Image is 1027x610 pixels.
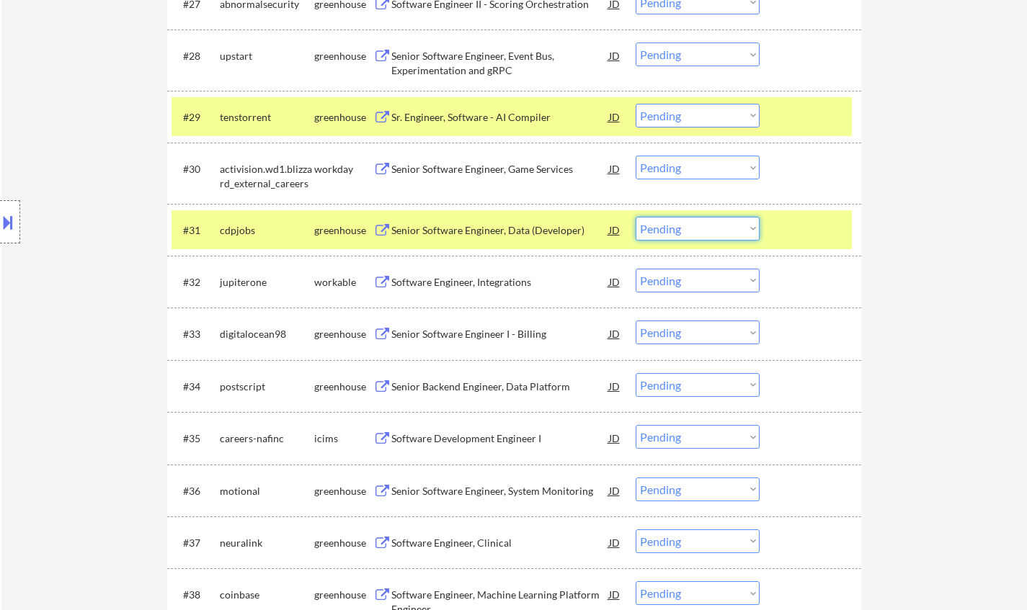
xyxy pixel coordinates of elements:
[608,217,622,243] div: JD
[391,110,609,125] div: Sr. Engineer, Software - AI Compiler
[608,373,622,399] div: JD
[220,536,314,550] div: neuralink
[608,269,622,295] div: JD
[183,588,208,602] div: #38
[220,162,314,190] div: activision.wd1.blizzard_external_careers
[391,49,609,77] div: Senior Software Engineer, Event Bus, Experimentation and gRPC
[608,529,622,555] div: JD
[391,380,609,394] div: Senior Backend Engineer, Data Platform
[391,162,609,176] div: Senior Software Engineer, Game Services
[314,484,373,498] div: greenhouse
[314,588,373,602] div: greenhouse
[220,484,314,498] div: motional
[608,320,622,346] div: JD
[183,484,208,498] div: #36
[391,223,609,238] div: Senior Software Engineer, Data (Developer)
[220,275,314,290] div: jupiterone
[314,380,373,394] div: greenhouse
[220,588,314,602] div: coinbase
[391,431,609,446] div: Software Development Engineer I
[608,42,622,68] div: JD
[183,49,208,63] div: #28
[314,49,373,63] div: greenhouse
[183,431,208,446] div: #35
[183,380,208,394] div: #34
[608,425,622,451] div: JD
[314,223,373,238] div: greenhouse
[183,536,208,550] div: #37
[220,327,314,341] div: digitalocean98
[314,110,373,125] div: greenhouse
[314,275,373,290] div: workable
[220,49,314,63] div: upstart
[391,275,609,290] div: Software Engineer, Integrations
[314,327,373,341] div: greenhouse
[391,484,609,498] div: Senior Software Engineer, System Monitoring
[391,327,609,341] div: Senior Software Engineer I - Billing
[220,110,314,125] div: tenstorrent
[314,431,373,446] div: icims
[608,156,622,181] div: JD
[314,162,373,176] div: workday
[391,536,609,550] div: Software Engineer, Clinical
[608,104,622,130] div: JD
[314,536,373,550] div: greenhouse
[220,431,314,446] div: careers-nafinc
[608,477,622,503] div: JD
[220,223,314,238] div: cdpjobs
[220,380,314,394] div: postscript
[608,581,622,607] div: JD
